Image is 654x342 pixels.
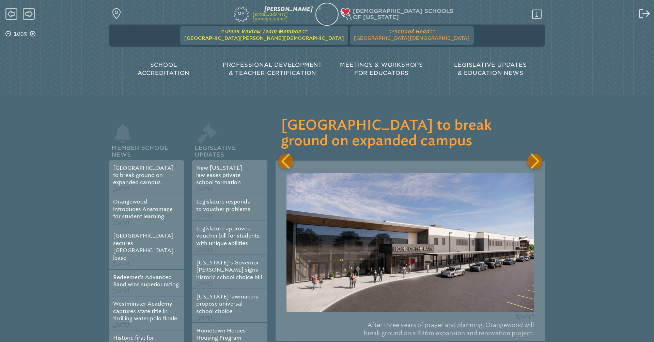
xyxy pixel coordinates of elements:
[286,321,534,337] p: After three years of prayer and planning, Orangewood will break ground on a $36m expansion and re...
[113,186,129,192] span: [DATE]
[196,315,212,321] span: [DATE]
[196,259,262,280] a: [US_STATE]’s Governor [PERSON_NAME] signs historic school choice bill
[278,154,293,169] div: Previous slide
[113,322,129,328] span: [DATE]
[388,28,394,34] span: as
[253,6,313,22] a: [PERSON_NAME][EMAIL_ADDRESS][DOMAIN_NAME]
[184,35,344,41] span: [GEOGRAPHIC_DATA][PERSON_NAME][DEMOGRAPHIC_DATA]
[196,225,260,246] a: Legislature approves voucher bill for students with unique abilities
[196,165,242,186] a: New [US_STATE] law eases private school formation
[113,300,177,322] a: Westminster Academy captures state title in thrilling water polo finale
[138,62,189,76] span: School Accreditation
[312,2,341,31] img: 25e50d8c-b09a-48c8-9d3a-d35c916aa66e
[23,7,35,21] span: Forward
[196,293,258,314] a: [US_STATE] lawmakers propose universal school choice
[253,12,313,21] p: [EMAIL_ADDRESS][DOMAIN_NAME]
[196,186,212,192] span: [DATE]
[12,30,29,38] p: 100%
[5,7,17,21] span: Back
[340,62,423,76] span: Meetings & Workshops for Educators
[192,136,267,160] h2: Legislative Updates
[121,8,143,20] p: Find a school
[113,262,129,267] span: [DATE]
[301,28,307,34] span: at
[264,6,313,12] span: [PERSON_NAME]
[234,7,249,16] span: My
[113,198,173,219] a: Orangewood introduces Anatomage for student learning
[527,154,542,169] div: Next slide
[109,136,184,160] h2: Member School News
[223,62,322,76] span: Professional Development & Teacher Certification
[113,221,129,226] span: [DATE]
[196,213,212,219] span: [DATE]
[221,28,227,34] span: as
[201,5,248,21] a: My
[394,28,430,34] span: School Head
[286,173,534,312] img: 92da2d32-2db5-4e0a-b4f6-b33fb3f7f9a8.png
[113,274,179,288] a: Redeemer’s Advanced Band wins superior rating
[454,62,527,76] span: Legislative Updates & Education News
[341,8,544,21] div: Christian Schools of Florida
[430,28,435,34] span: at
[196,198,250,212] a: Legislature responds to voucher problems
[354,35,470,41] span: [GEOGRAPHIC_DATA][DEMOGRAPHIC_DATA]
[113,165,174,186] a: [GEOGRAPHIC_DATA] to break ground on expanded campus
[351,26,472,42] a: asSchool Headat[GEOGRAPHIC_DATA][DEMOGRAPHIC_DATA]
[113,232,174,261] a: [GEOGRAPHIC_DATA] secures [GEOGRAPHIC_DATA] lease
[182,26,347,42] a: asPeer Review Team Memberat[GEOGRAPHIC_DATA][PERSON_NAME][DEMOGRAPHIC_DATA]
[113,289,129,294] span: [DATE]
[286,313,534,321] p: [DATE]
[196,247,212,253] span: [DATE]
[227,28,301,34] span: Peer Review Team Member
[196,281,212,287] span: [DATE]
[281,118,540,149] h3: [GEOGRAPHIC_DATA] to break ground on expanded campus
